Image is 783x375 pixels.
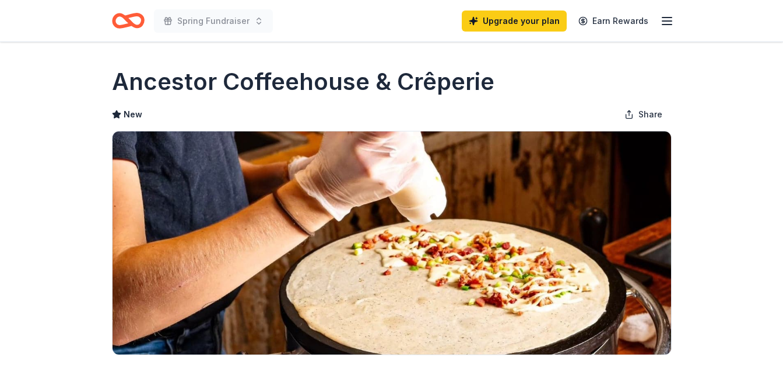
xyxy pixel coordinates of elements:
[124,107,142,121] span: New
[571,11,655,32] a: Earn Rewards
[638,107,662,121] span: Share
[462,11,567,32] a: Upgrade your plan
[177,14,250,28] span: Spring Fundraiser
[112,7,145,34] a: Home
[113,131,671,355] img: Image for Ancestor Coffeehouse & Crêperie
[112,65,494,98] h1: Ancestor Coffeehouse & Crêperie
[615,103,672,126] button: Share
[154,9,273,33] button: Spring Fundraiser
